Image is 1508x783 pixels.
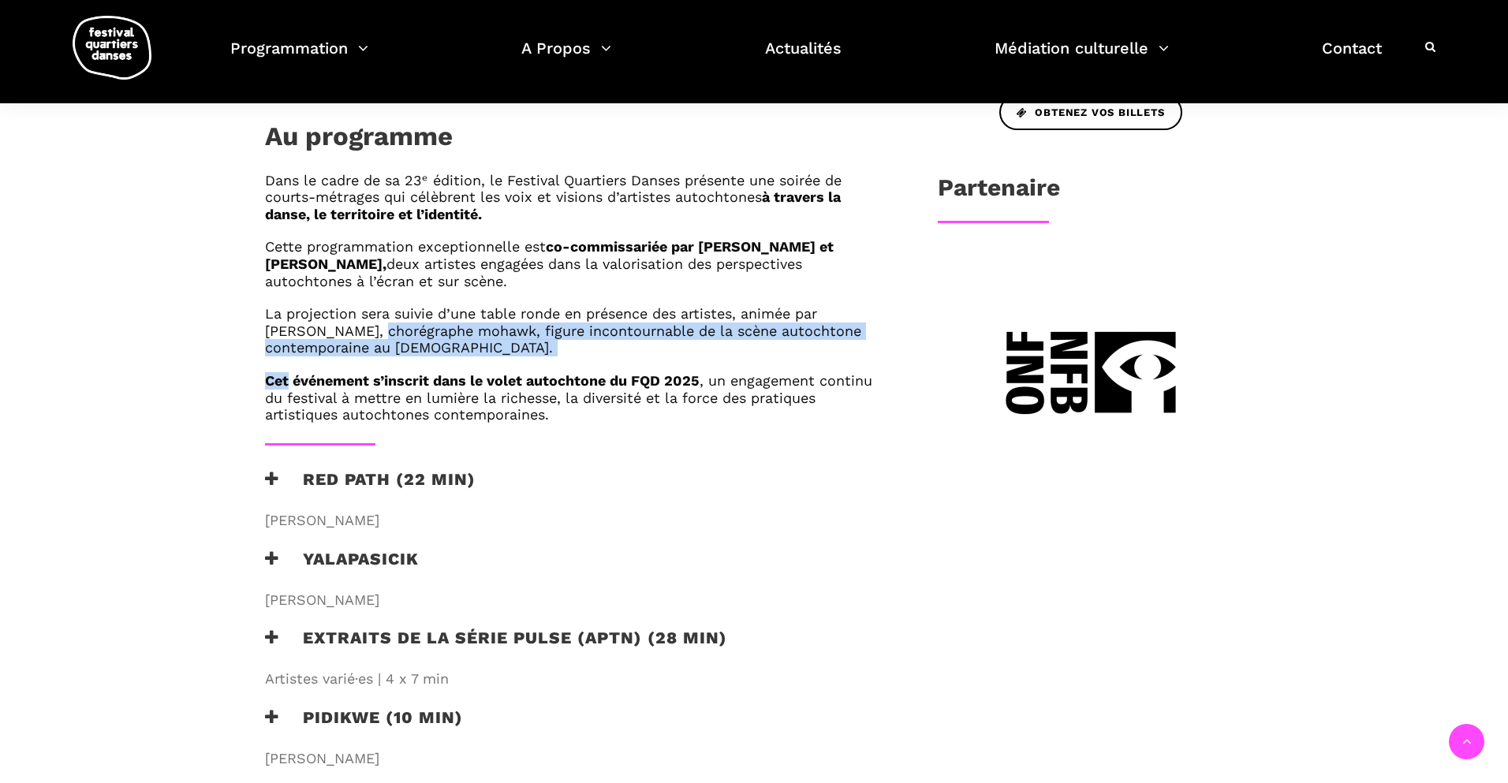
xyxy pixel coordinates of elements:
[265,372,887,423] h6: , un engagement continu du festival à mettre en lumière la richesse, la diversité et la force des...
[765,35,842,81] a: Actualités
[265,748,887,770] span: [PERSON_NAME]
[265,238,834,272] strong: co-commissariée par [PERSON_NAME] et [PERSON_NAME],
[521,35,611,81] a: A Propos
[265,238,887,289] h6: Cette programmation exceptionnelle est deux artistes engagées dans la valorisation des perspectiv...
[265,628,727,667] h3: Extraits de la série PULSE (APTN) (28 min)
[265,188,841,222] strong: à travers la danse, le territoire et l’identité.
[1322,35,1382,81] a: Contact
[265,549,419,588] h3: Yalapasicik
[265,707,463,747] h3: Pidikwe (10 min)
[265,172,887,223] h6: Dans le cadre de sa 23ᵉ édition, le Festival Quartiers Danses présente une soirée de courts-métra...
[230,35,368,81] a: Programmation
[995,35,1169,81] a: Médiation culturelle
[265,372,700,389] strong: Cet événement s’inscrit dans le volet autochtone du FQD 2025
[1017,105,1165,121] span: Obtenez vos billets
[999,95,1182,130] a: Obtenez vos billets
[265,305,887,356] h6: La projection sera suivie d’une table ronde en présence des artistes, animée par [PERSON_NAME], c...
[938,173,1060,213] h3: Partenaire
[265,469,476,509] h3: RED PATH (22 min)
[73,16,151,80] img: logo-fqd-med
[265,668,887,691] span: Artistes varié·es | 4 x 7 min
[265,509,887,532] span: [PERSON_NAME]
[265,121,453,160] h1: Au programme
[265,589,887,612] span: [PERSON_NAME]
